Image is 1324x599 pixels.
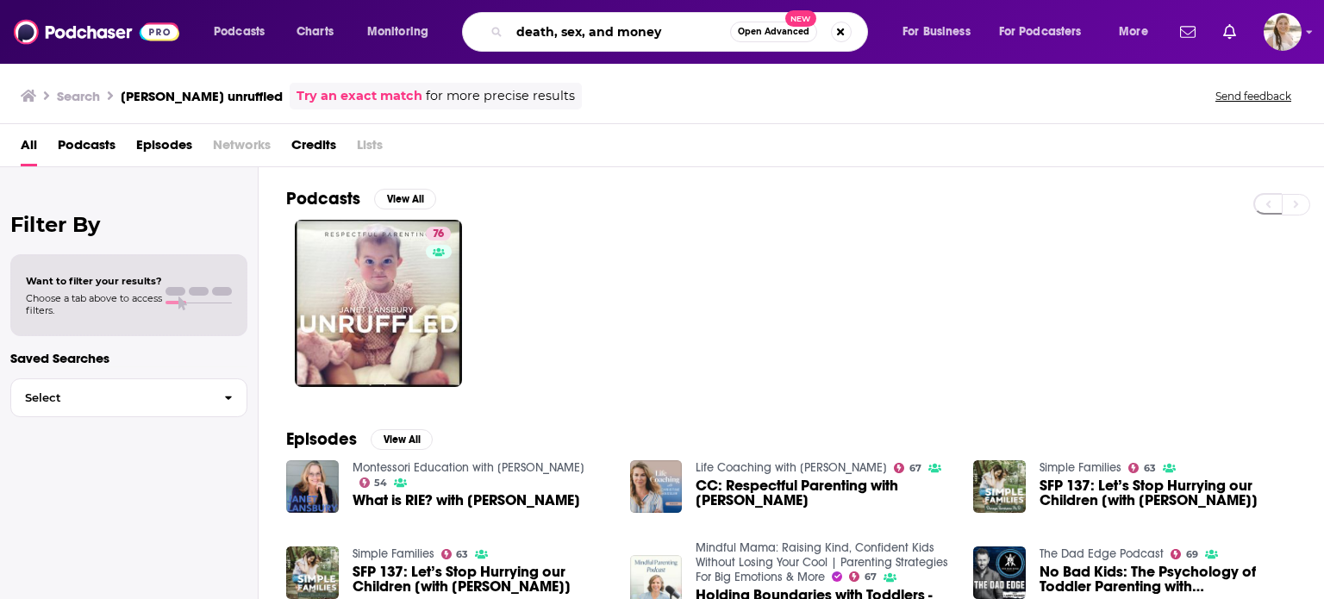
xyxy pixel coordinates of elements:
[509,18,730,46] input: Search podcasts, credits, & more...
[286,428,433,450] a: EpisodesView All
[999,20,1082,44] span: For Podcasters
[21,131,37,166] a: All
[286,428,357,450] h2: Episodes
[1210,89,1296,103] button: Send feedback
[367,20,428,44] span: Monitoring
[353,546,434,561] a: Simple Families
[1040,546,1164,561] a: The Dad Edge Podcast
[1264,13,1302,51] span: Logged in as acquavie
[894,463,921,473] a: 67
[478,12,884,52] div: Search podcasts, credits, & more...
[353,460,584,475] a: Montessori Education with Jesse McCarthy
[374,189,436,209] button: View All
[10,378,247,417] button: Select
[121,88,283,104] h3: [PERSON_NAME] unruffled
[902,20,971,44] span: For Business
[865,573,877,581] span: 67
[355,18,451,46] button: open menu
[1040,478,1296,508] span: SFP 137: Let’s Stop Hurrying our Children [with [PERSON_NAME]]
[849,571,877,582] a: 67
[1040,565,1296,594] a: No Bad Kids: The Psychology of Toddler Parenting with Janet Lansbury
[10,350,247,366] p: Saved Searches
[10,212,247,237] h2: Filter By
[696,540,948,584] a: Mindful Mama: Raising Kind, Confident Kids Without Losing Your Cool | Parenting Strategies For Bi...
[1171,549,1198,559] a: 69
[456,551,468,558] span: 63
[890,18,992,46] button: open menu
[286,546,339,599] img: SFP 137: Let’s Stop Hurrying our Children [with Janet Lansbury]
[973,460,1026,513] img: SFP 137: Let’s Stop Hurrying our Children [with Janet Lansbury]
[353,493,580,508] span: What is RIE? with [PERSON_NAME]
[374,479,387,487] span: 54
[696,478,952,508] span: CC: Respectful Parenting with [PERSON_NAME]
[26,292,162,316] span: Choose a tab above to access filters.
[988,18,1107,46] button: open menu
[14,16,179,48] img: Podchaser - Follow, Share and Rate Podcasts
[58,131,116,166] a: Podcasts
[696,460,887,475] a: Life Coaching with Christine Hassler
[1040,478,1296,508] a: SFP 137: Let’s Stop Hurrying our Children [with Janet Lansbury]
[1264,13,1302,51] img: User Profile
[1040,565,1296,594] span: No Bad Kids: The Psychology of Toddler Parenting with [PERSON_NAME]
[1173,17,1202,47] a: Show notifications dropdown
[353,565,609,594] span: SFP 137: Let’s Stop Hurrying our Children [with [PERSON_NAME]]
[441,549,469,559] a: 63
[286,188,436,209] a: PodcastsView All
[1040,460,1121,475] a: Simple Families
[738,28,809,36] span: Open Advanced
[297,20,334,44] span: Charts
[1107,18,1170,46] button: open menu
[11,392,210,403] span: Select
[214,20,265,44] span: Podcasts
[1264,13,1302,51] button: Show profile menu
[785,10,816,27] span: New
[1128,463,1156,473] a: 63
[213,131,271,166] span: Networks
[426,86,575,106] span: for more precise results
[909,465,921,472] span: 67
[353,493,580,508] a: What is RIE? with Janet Lansbury
[1216,17,1243,47] a: Show notifications dropdown
[1119,20,1148,44] span: More
[297,86,422,106] a: Try an exact match
[630,460,683,513] img: CC: Respectful Parenting with Janet Lansbury
[295,220,462,387] a: 76
[57,88,100,104] h3: Search
[286,188,360,209] h2: Podcasts
[285,18,344,46] a: Charts
[433,226,444,243] span: 76
[371,429,433,450] button: View All
[136,131,192,166] a: Episodes
[1144,465,1156,472] span: 63
[973,546,1026,599] img: No Bad Kids: The Psychology of Toddler Parenting with Janet Lansbury
[202,18,287,46] button: open menu
[730,22,817,42] button: Open AdvancedNew
[696,478,952,508] a: CC: Respectful Parenting with Janet Lansbury
[359,477,388,488] a: 54
[26,275,162,287] span: Want to filter your results?
[357,131,383,166] span: Lists
[353,565,609,594] a: SFP 137: Let’s Stop Hurrying our Children [with Janet Lansbury]
[291,131,336,166] a: Credits
[426,227,451,240] a: 76
[1186,551,1198,558] span: 69
[286,460,339,513] img: What is RIE? with Janet Lansbury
